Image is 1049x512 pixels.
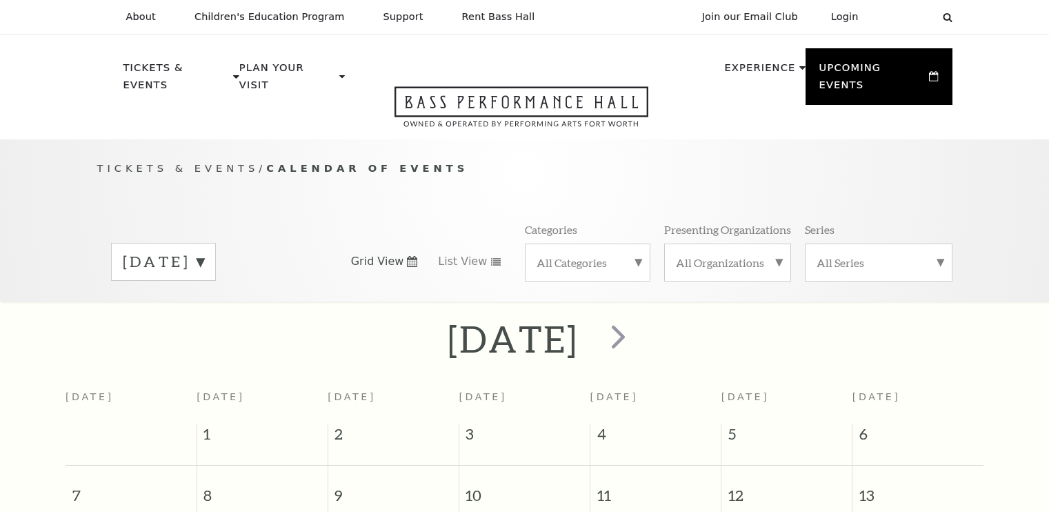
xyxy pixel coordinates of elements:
[194,11,345,23] p: Children's Education Program
[590,391,639,402] span: [DATE]
[819,59,926,101] p: Upcoming Events
[266,162,468,174] span: Calendar of Events
[197,391,245,402] span: [DATE]
[537,255,639,270] label: All Categories
[239,59,336,101] p: Plan Your Visit
[459,391,507,402] span: [DATE]
[328,424,459,451] span: 2
[126,11,156,23] p: About
[123,251,204,273] label: [DATE]
[525,222,577,237] p: Categories
[66,383,197,424] th: [DATE]
[438,254,487,269] span: List View
[852,391,901,402] span: [DATE]
[590,424,721,451] span: 4
[721,391,770,402] span: [DATE]
[123,59,230,101] p: Tickets & Events
[724,59,795,84] p: Experience
[459,424,590,451] span: 3
[97,162,259,174] span: Tickets & Events
[881,10,930,23] select: Select:
[351,254,404,269] span: Grid View
[852,424,983,451] span: 6
[591,315,641,364] button: next
[448,317,578,361] h2: [DATE]
[805,222,835,237] p: Series
[383,11,423,23] p: Support
[462,11,535,23] p: Rent Bass Hall
[97,160,952,177] p: /
[721,424,852,451] span: 5
[817,255,941,270] label: All Series
[328,391,376,402] span: [DATE]
[676,255,779,270] label: All Organizations
[197,424,328,451] span: 1
[664,222,791,237] p: Presenting Organizations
